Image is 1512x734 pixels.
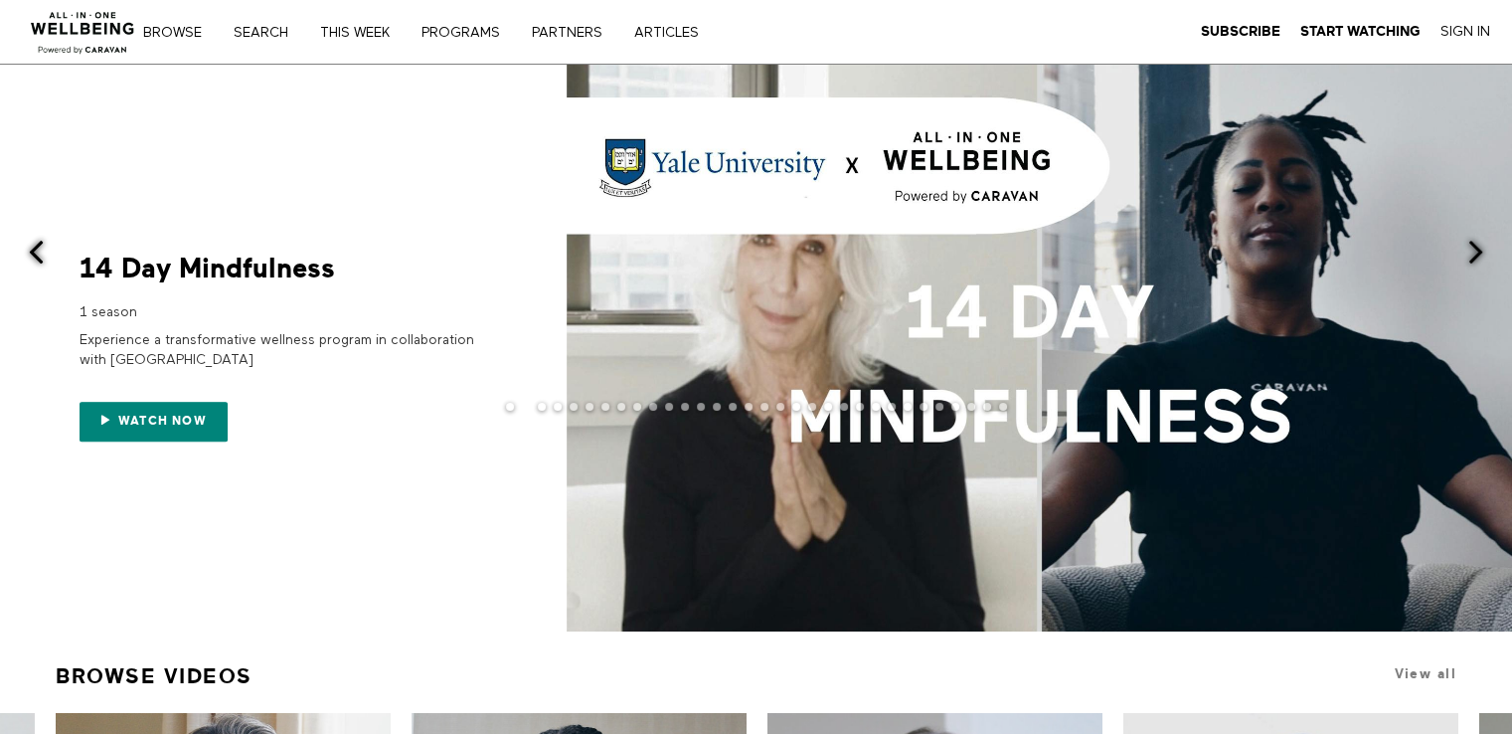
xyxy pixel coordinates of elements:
[1440,23,1490,41] a: Sign In
[627,26,720,40] a: ARTICLES
[227,26,309,40] a: Search
[157,22,740,42] nav: Primary
[415,26,521,40] a: PROGRAMS
[1300,24,1421,39] strong: Start Watching
[525,26,623,40] a: PARTNERS
[313,26,411,40] a: THIS WEEK
[1395,666,1456,681] a: View all
[1300,23,1421,41] a: Start Watching
[136,26,223,40] a: Browse
[56,655,252,697] a: Browse Videos
[1201,24,1280,39] strong: Subscribe
[1201,23,1280,41] a: Subscribe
